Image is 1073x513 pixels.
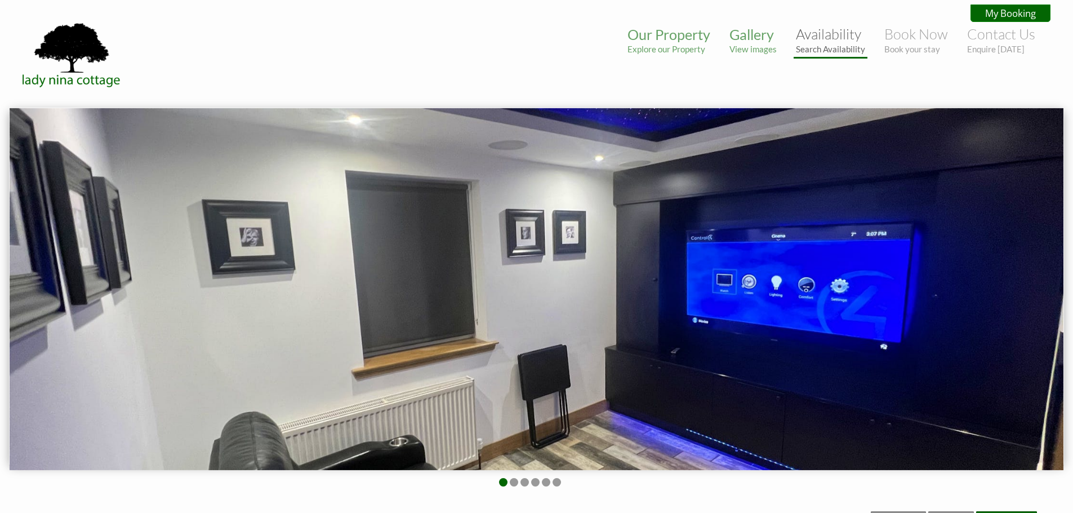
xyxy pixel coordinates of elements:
a: My Booking [970,5,1050,22]
small: Book your stay [884,44,948,54]
a: AvailabilitySearch Availability [796,25,865,54]
a: Our PropertyExplore our Property [627,26,710,54]
a: Contact UsEnquire [DATE] [967,25,1035,54]
small: Search Availability [796,44,865,54]
small: Explore our Property [627,44,710,54]
img: Lady Nina Cottage [16,21,128,88]
small: View images [729,44,777,54]
a: GalleryView images [729,26,777,54]
small: Enquire [DATE] [967,44,1035,54]
a: Book NowBook your stay [884,25,948,54]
